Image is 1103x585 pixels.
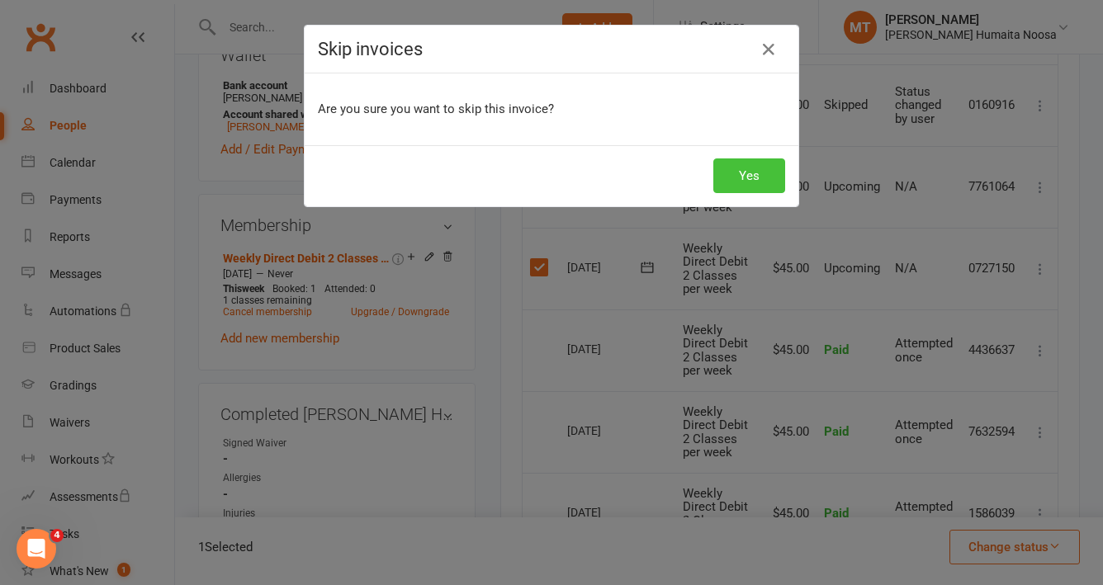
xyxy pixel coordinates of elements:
button: Yes [713,158,785,193]
span: 4 [50,529,64,542]
button: Close [755,36,782,63]
span: Are you sure you want to skip this invoice? [318,101,554,116]
h4: Skip invoices [318,39,785,59]
iframe: Intercom live chat [17,529,56,568]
